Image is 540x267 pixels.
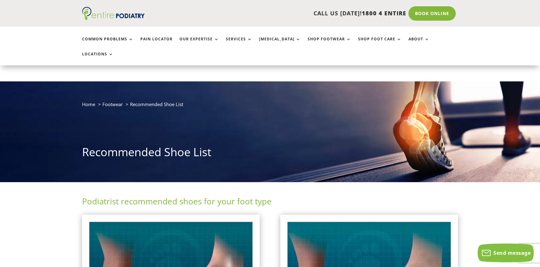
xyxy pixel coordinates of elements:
[102,101,123,107] a: Footwear
[226,37,252,50] a: Services
[82,15,145,21] a: Entire Podiatry
[493,249,531,256] span: Send message
[82,101,95,107] a: Home
[358,37,402,50] a: Shop Foot Care
[478,244,534,262] button: Send message
[140,37,173,50] a: Pain Locator
[82,52,113,65] a: Locations
[82,37,133,50] a: Common Problems
[82,100,458,113] nav: breadcrumb
[169,9,406,18] p: CALL US [DATE]!
[362,9,406,17] span: 1800 4 ENTIRE
[82,144,458,163] h1: Recommended Shoe List
[82,196,458,210] h2: Podiatrist recommended shoes for your foot type
[179,37,219,50] a: Our Expertise
[259,37,301,50] a: [MEDICAL_DATA]
[82,7,145,20] img: logo (1)
[130,101,183,107] span: Recommended Shoe List
[408,6,456,21] a: Book Online
[408,37,429,50] a: About
[308,37,351,50] a: Shop Footwear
